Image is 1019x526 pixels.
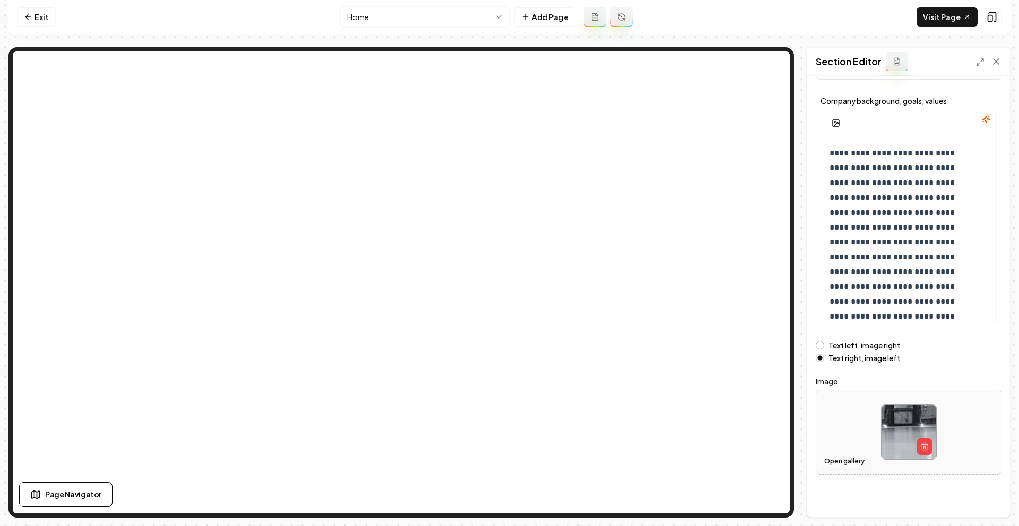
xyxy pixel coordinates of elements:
[825,113,847,133] button: Add Image
[610,7,633,27] button: Regenerate page
[19,482,113,507] button: Page Navigator
[886,52,908,71] button: Add admin section prompt
[816,54,882,69] h2: Section Editor
[816,375,1001,388] label: Image
[45,489,101,500] span: Page Navigator
[821,97,997,104] label: Company background, goals, values
[514,7,575,27] button: Add Page
[828,341,900,349] label: Text left, image right
[17,7,56,27] a: Exit
[917,7,978,27] a: Visit Page
[821,453,868,470] button: Open gallery
[882,405,936,459] img: image
[584,7,606,27] button: Add admin page prompt
[828,354,900,362] label: Text right, image left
